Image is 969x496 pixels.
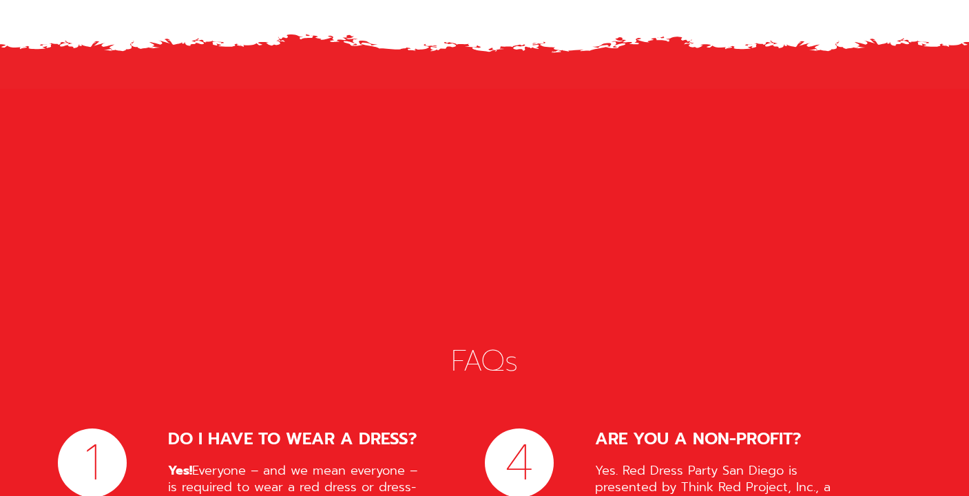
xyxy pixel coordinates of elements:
[505,438,534,488] div: 4
[168,461,192,480] strong: Yes!
[168,428,430,450] div: DO I HAVE TO WEAR A DRESS?
[84,438,101,488] div: 1
[58,342,912,380] div: FAQs
[595,428,857,450] div: ARE YOU A NON-PROFIT?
